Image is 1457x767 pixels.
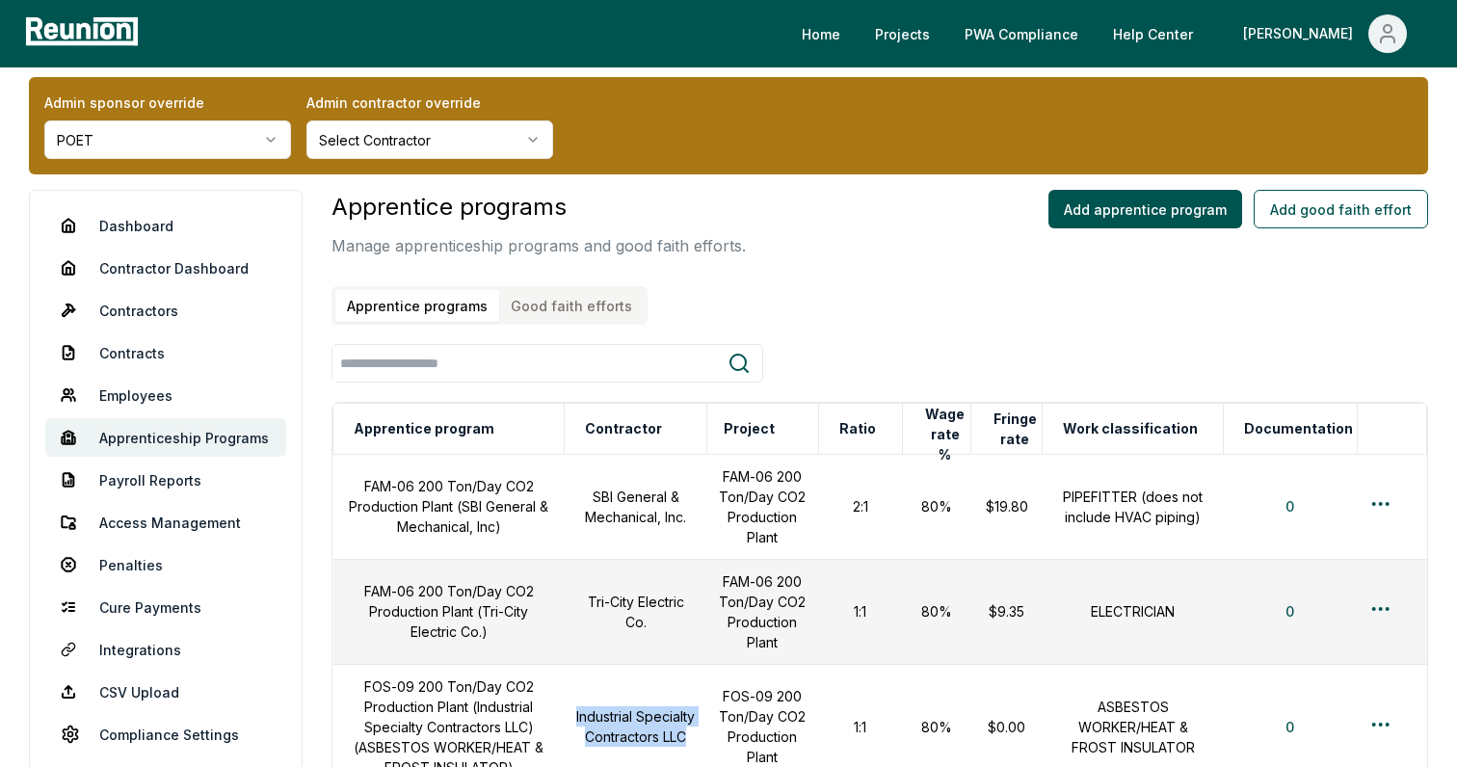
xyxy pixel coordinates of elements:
label: Admin contractor override [306,93,553,113]
p: Manage apprenticeship programs and good faith efforts. [331,234,746,257]
td: FAM-06 200 Ton/Day CO2 Production Plant (Tri-City Electric Co.) [333,559,565,664]
div: [PERSON_NAME] [1243,14,1361,53]
button: Apprentice programs [335,290,499,322]
a: PWA Compliance [949,14,1094,53]
td: $19.80 [971,454,1043,559]
a: Home [786,14,856,53]
label: Admin sponsor override [44,93,291,113]
button: Good faith efforts [499,290,644,322]
button: Apprentice program [350,410,498,448]
a: Projects [860,14,945,53]
td: Tri-City Electric Co. [565,559,706,664]
a: Dashboard [45,206,286,245]
a: Payroll Reports [45,461,286,499]
th: Project [706,404,818,455]
a: Integrations [45,630,286,669]
button: Wage rate % [919,415,971,454]
a: Compliance Settings [45,715,286,754]
a: CSV Upload [45,673,286,711]
button: Work classification [1059,410,1202,448]
button: Contractor [581,410,666,448]
td: 80% [902,559,971,664]
button: 0 [1270,593,1310,631]
nav: Main [786,14,1438,53]
a: Access Management [45,503,286,542]
td: 80% [902,454,971,559]
button: Fringe rate [988,410,1042,448]
button: Add apprentice program [1048,190,1242,228]
h3: Apprentice programs [331,190,746,225]
a: Contracts [45,333,286,372]
button: 0 [1270,488,1310,526]
td: 2:1 [818,454,902,559]
td: FAM-06 200 Ton/Day CO2 Production Plant (SBI General & Mechanical, Inc) [333,454,565,559]
a: Contractor Dashboard [45,249,286,287]
td: ELECTRICIAN [1043,559,1224,664]
td: PIPEFITTER (does not include HVAC piping) [1043,454,1224,559]
td: SBI General & Mechanical, Inc. [565,454,706,559]
p: FOS-09 200 Ton/Day CO2 Production Plant [718,686,807,767]
a: Contractors [45,291,286,330]
button: Add good faith effort [1254,190,1428,228]
button: 0 [1270,707,1310,746]
button: [PERSON_NAME] [1228,14,1422,53]
p: FAM-06 200 Ton/Day CO2 Production Plant [718,466,807,547]
td: $9.35 [971,559,1043,664]
button: Documentation [1240,410,1357,448]
p: FAM-06 200 Ton/Day CO2 Production Plant [718,571,807,652]
a: Apprenticeship Programs [45,418,286,457]
a: Employees [45,376,286,414]
a: Cure Payments [45,588,286,626]
button: Ratio [835,410,880,448]
a: Penalties [45,545,286,584]
td: 1:1 [818,559,902,664]
a: Help Center [1098,14,1208,53]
